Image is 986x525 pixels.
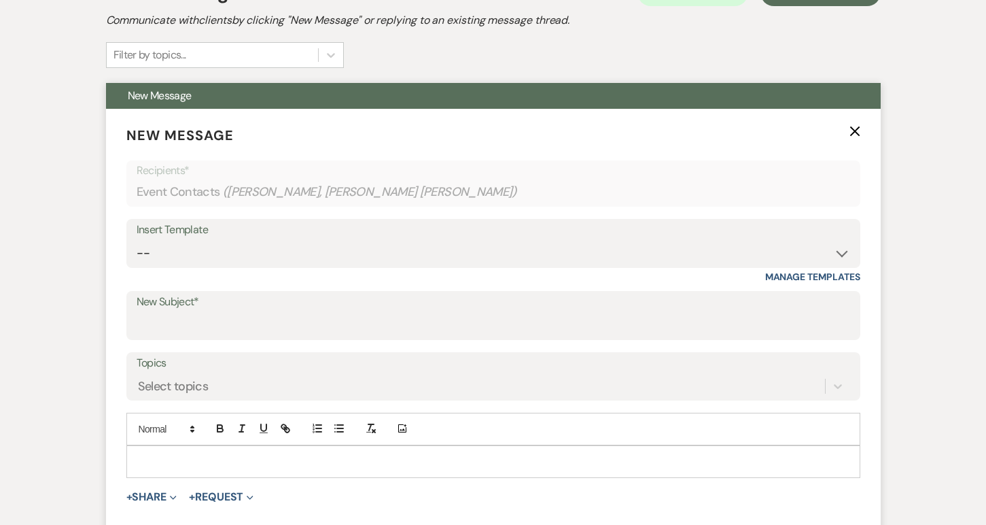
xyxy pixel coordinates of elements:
span: New Message [126,126,234,144]
span: ( [PERSON_NAME], [PERSON_NAME] [PERSON_NAME] ) [223,183,518,201]
div: Event Contacts [137,179,850,205]
a: Manage Templates [765,271,860,283]
h2: Communicate with clients by clicking "New Message" or replying to an existing message thread. [106,12,881,29]
label: New Subject* [137,292,850,312]
span: + [189,492,195,503]
button: Share [126,492,177,503]
button: Request [189,492,253,503]
div: Select topics [138,377,209,395]
div: Insert Template [137,220,850,240]
label: Topics [137,354,850,373]
span: New Message [128,88,192,103]
span: + [126,492,133,503]
div: Filter by topics... [113,47,186,63]
p: Recipients* [137,162,850,180]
